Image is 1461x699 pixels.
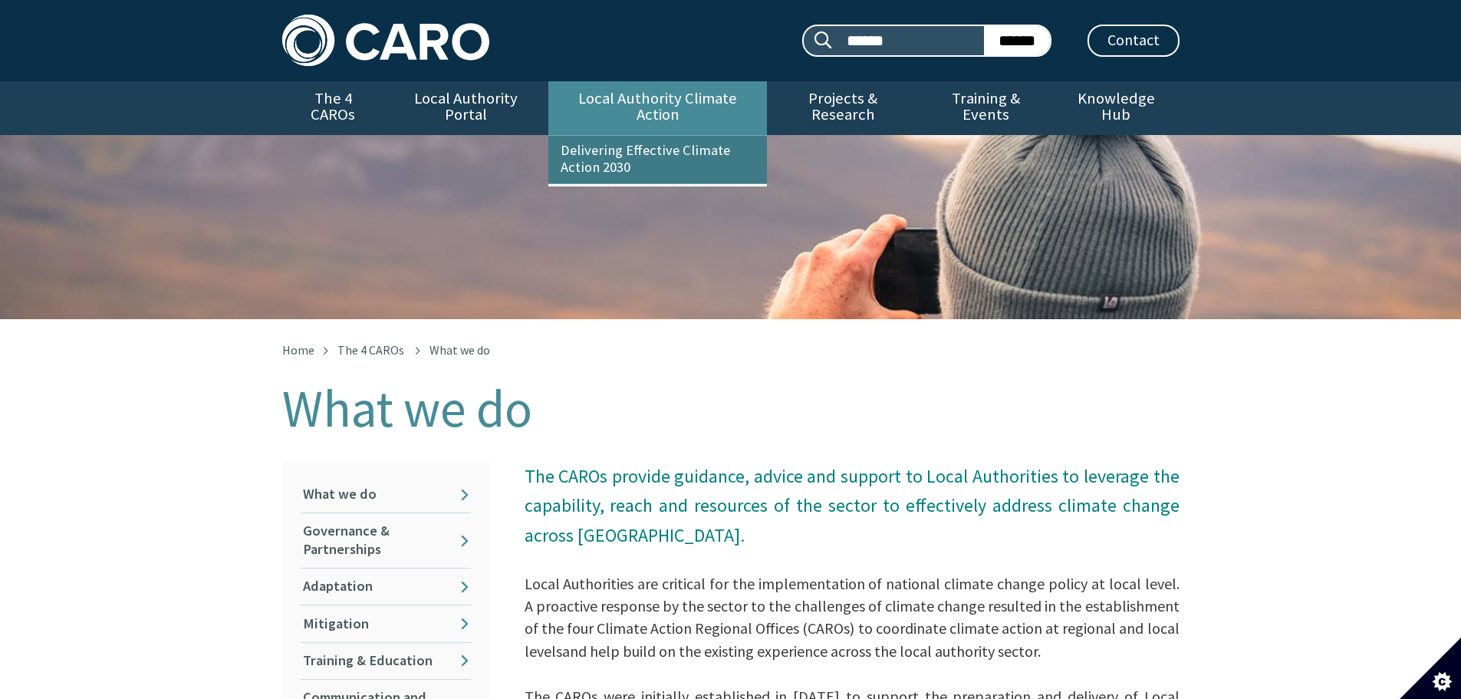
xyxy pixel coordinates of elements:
a: The 4 CAROs [337,342,404,358]
a: What we do [301,476,471,513]
a: Training & Events [919,81,1053,135]
a: Mitigation [301,605,471,641]
a: Governance & Partnerships [301,513,471,568]
a: Contact [1088,25,1180,57]
a: Home [282,342,314,358]
a: Local Authority Portal [384,81,548,135]
a: Projects & Research [767,81,919,135]
a: The 4 CAROs [282,81,384,135]
a: Knowledge Hub [1053,81,1179,135]
h1: What we do [282,381,1180,437]
a: Delivering Effective Climate Action 2030 [548,136,767,183]
button: Set cookie preferences [1400,638,1461,699]
a: Local Authority Climate Action [548,81,767,135]
a: Training & Education [301,643,471,679]
span: Local Authorities are critical for the implementation of national climate change policy at local ... [525,574,1180,661]
span: and help build on the existing experience across the local authority sector. [562,641,1041,661]
span: What we do [429,342,490,358]
a: Adaptation [301,569,471,605]
img: Caro logo [282,15,489,66]
span: The CAROs provide guidance, advice and support to Local Authorities to leverage the capability, r... [525,464,1180,547]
